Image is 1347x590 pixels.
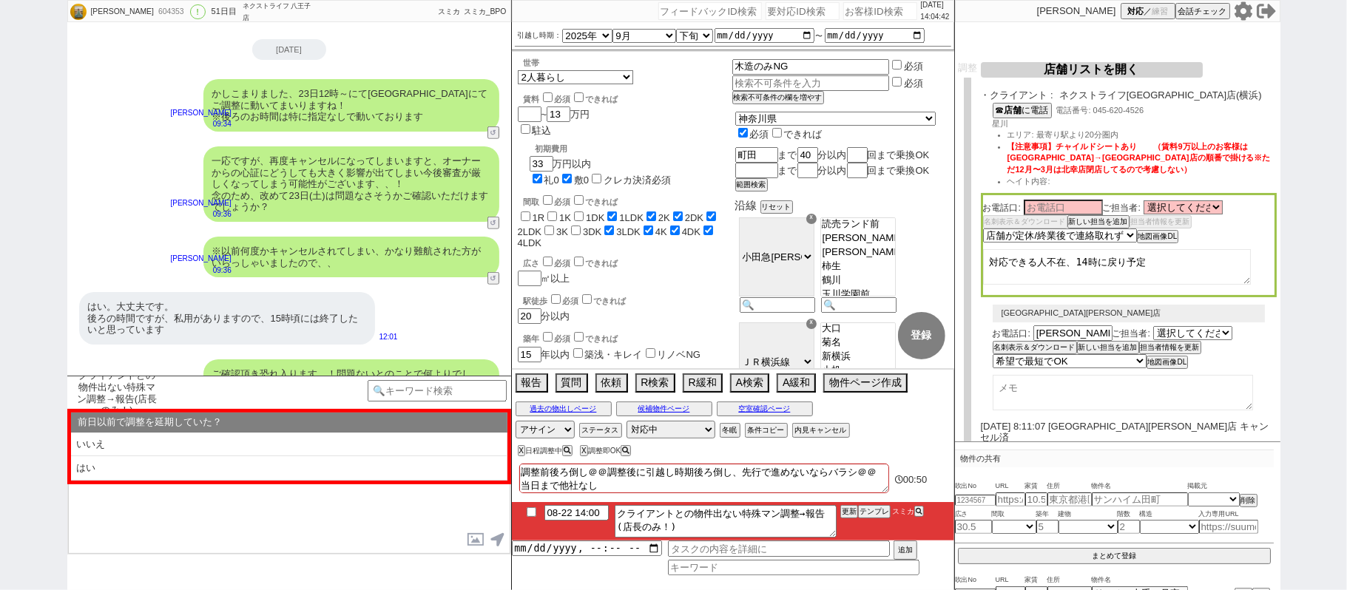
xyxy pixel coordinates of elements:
p: 09:34 [171,118,232,130]
button: 依頼 [595,373,628,393]
div: ㎡以上 [518,254,732,286]
label: できれば [571,334,618,343]
div: まで 分以内 [735,163,948,178]
span: 必須 [555,95,571,104]
span: 会話チェック [1178,6,1227,17]
span: 構造 [1140,509,1199,521]
label: 1R [533,212,545,223]
img: 0hPWlzLVrhD3hBAx1VMcRxBzFTDBJiclZqbzdBS3UDBBguYUorOjFDGHAABE56Nxp7PmUXTXxXUUFNEHgeX1XzTEYzUU94N04... [70,4,87,20]
label: リノベNG [658,349,701,360]
div: ☓ [806,214,817,224]
span: 00:50 [903,474,928,485]
input: https://suumo.jp/chintai/jnc_000022489271 [1199,520,1258,534]
p: 12:01 [379,331,398,343]
button: 更新 [840,505,858,518]
div: ご確認頂き恐れ入ります、！問題ないとのことで何よりでした！ そうしましたら、改めて順次動いてまいりますね。 後ろのお時間の件も承知いたしました。 [203,359,499,435]
button: 内見キャンセル [792,423,850,438]
div: 一応ですが、再度キャンセルになってしまいますと、オーナーからの心証にどうしても大きく影響が出てしまい今後審査が厳しくなってしまう可能性がございます、、！ 念のため、改めて23日(土)は問題なさそ... [203,146,499,222]
div: 広さ [524,254,732,269]
option: 鶴川 [821,274,895,288]
label: できれば [571,259,618,268]
button: 検索不可条件の欄を増やす [732,91,824,104]
span: 吹出No [955,481,996,492]
div: 日程調整中 [518,447,577,455]
span: スミカ_BPO [464,7,507,16]
label: できれば [579,296,627,305]
div: 51日目 [212,6,237,18]
label: 1DK [586,212,604,223]
button: 範囲検索 [735,178,768,191]
button: 空室確認ページ [717,401,813,416]
p: [PERSON_NAME] [1037,5,1116,17]
button: ステータス [579,423,622,438]
input: できれば [574,195,584,205]
button: 新しい担当を追加 [1067,215,1130,228]
input: 30.5 [955,520,992,534]
span: URL [996,481,1025,492]
span: 星川 [993,119,1009,128]
label: 2LDK [518,226,542,237]
button: 地図画像DL [1147,356,1189,369]
button: 店舗リストを開く [981,62,1203,78]
input: できれば [574,92,584,102]
div: 間取 [524,193,732,208]
input: タスクの内容を詳細に [668,540,890,557]
label: 1LDK [619,212,644,223]
div: 築年 [524,330,732,345]
div: ※以前何度かキャンセルされてしまい、かなり難航された方がいらっしゃいましたので、、 [203,237,499,277]
p: 09:36 [171,265,232,277]
span: 築年 [1036,509,1059,521]
input: できれば [772,128,782,138]
div: 賃料 [524,90,618,105]
span: 広さ [955,509,992,521]
span: スミカ [891,507,914,515]
option: 大口 [821,322,895,336]
p: [PERSON_NAME] [171,197,232,209]
span: 調整 [958,62,977,73]
span: 掲載元 [1188,481,1208,492]
label: 築浅・キレイ [585,349,643,360]
input: フィードバックID検索 [658,2,762,20]
span: 物件名 [1092,574,1188,586]
input: お電話口 [1024,200,1103,215]
button: 地図画像DL [1137,230,1179,243]
button: ☎店舗に電話 [993,103,1052,118]
button: 物件ページ作成 [823,373,908,393]
label: できれば [571,197,618,206]
button: 過去の物出しページ [516,401,612,416]
div: まで 分以内 [735,147,948,163]
div: 604353 [154,6,187,18]
button: 新しい担当を追加 [1077,341,1139,354]
span: ヘイト内容: [1007,177,1050,186]
option: 読売ランド前 [821,217,895,231]
span: 必須 [555,334,571,343]
span: 必須 [555,197,571,206]
div: 世帯 [524,58,732,69]
button: 冬眠 [720,423,740,438]
input: https://suumo.jp/chintai/jnc_000022489271 [996,492,1025,506]
button: ↺ [487,217,499,229]
p: [DATE] 8:11:07 [GEOGRAPHIC_DATA][PERSON_NAME]店 キャンセル済 [981,421,1277,444]
span: ネクストライフ[GEOGRAPHIC_DATA]店(横浜) [1059,89,1277,101]
span: 吹出No [955,574,996,586]
button: 名刺表示＆ダウンロード [993,341,1077,354]
div: 駅徒歩 [524,292,732,307]
li: いいえ [71,433,507,457]
input: 5 [1036,520,1059,534]
span: エリア: 最寄り駅より20分圏内 [1007,130,1118,139]
input: 🔍 [821,297,897,313]
button: 登録 [898,312,945,359]
option: 新横浜 [821,350,895,364]
option: 柿生 [821,260,895,274]
input: 2 [1118,520,1140,534]
span: 対応 [1127,6,1144,17]
span: 沿線 [735,199,757,211]
span: クライアントとの物件出ない特殊マン調整→報告(店長のみ！) [75,370,160,416]
button: 担当者情報を更新 [1130,215,1192,228]
span: スミカ [438,7,460,16]
label: 駐込 [533,125,552,136]
span: 必須 [750,129,769,140]
label: 3LDK [616,226,641,237]
button: 担当者情報を更新 [1139,341,1201,354]
button: 報告 [516,373,548,393]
